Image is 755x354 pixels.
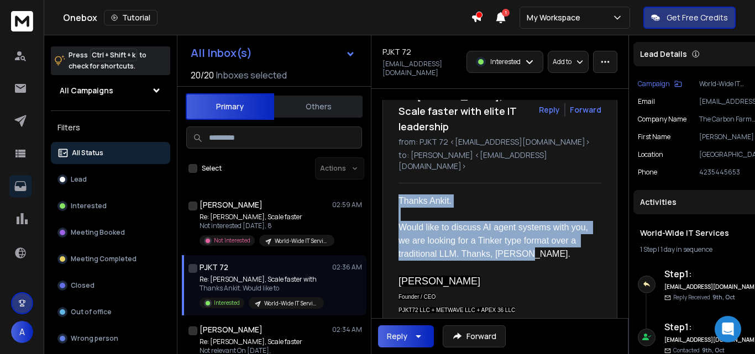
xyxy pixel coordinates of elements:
[51,195,170,217] button: Interested
[332,200,362,209] p: 02:59 AM
[553,57,572,66] p: Add to
[202,164,222,173] label: Select
[11,321,33,343] button: A
[71,334,118,343] p: Wrong person
[71,308,112,316] p: Out of office
[399,294,436,300] font: Founder / CEO
[712,293,735,301] span: 9th, Oct
[71,281,95,290] p: Closed
[90,49,137,61] span: Ctrl + Shift + k
[399,221,593,261] div: Would like to discuss AI agent systems with you, we are looking for a Tinker type format over a t...
[71,202,107,210] p: Interested
[490,57,521,66] p: Interested
[51,274,170,297] button: Closed
[382,60,460,77] p: [EMAIL_ADDRESS][DOMAIN_NAME]
[200,337,332,346] p: Re: [PERSON_NAME], Scale faster
[399,150,601,172] p: to: [PERSON_NAME] <[EMAIL_ADDRESS][DOMAIN_NAME]>
[378,325,434,347] button: Reply
[71,175,87,184] p: Lead
[502,9,510,17] span: 1
[638,97,655,106] p: Email
[274,94,363,119] button: Others
[387,331,407,342] div: Reply
[51,120,170,135] h3: Filters
[399,136,601,147] p: from: PJKT 72 <[EMAIL_ADDRESS][DOMAIN_NAME]>
[527,12,585,23] p: My Workspace
[640,245,657,254] span: 1 Step
[638,80,670,88] p: Campaign
[638,150,663,159] p: location
[71,228,125,237] p: Meeting Booked
[216,68,287,82] h3: Inboxes selected
[715,316,741,342] div: Open Intercom Messenger
[638,80,682,88] button: Campaign
[200,284,324,293] p: Thanks Ankit. Would like to
[182,42,364,64] button: All Inbox(s)
[191,47,252,59] h1: All Inbox(s)
[214,236,250,245] p: Not Interested
[638,133,670,141] p: First Name
[200,262,228,273] h1: PJKT 72
[399,307,515,313] font: PJKT72 LLC + METWAVE LLC + APEX 36 LLC
[638,168,657,177] p: Phone
[51,248,170,270] button: Meeting Completed
[673,293,735,302] p: Reply Received
[51,301,170,323] button: Out of office
[72,149,103,157] p: All Status
[660,245,712,254] span: 1 day in sequence
[200,221,332,230] p: Not interested [DATE], 8
[51,221,170,244] button: Meeting Booked
[382,46,411,57] h1: PJKT 72
[332,263,362,272] p: 02:36 AM
[60,85,113,96] h1: All Campaigns
[51,327,170,350] button: Wrong person
[443,325,506,347] button: Forward
[200,199,263,210] h1: [PERSON_NAME]
[104,10,158,25] button: Tutorial
[51,80,170,102] button: All Campaigns
[399,88,528,134] h1: Re: [PERSON_NAME], Scale faster with elite IT leadership
[643,7,736,29] button: Get Free Credits
[399,194,593,208] div: Thanks Ankit.
[200,275,324,284] p: Re: [PERSON_NAME], Scale faster with
[264,299,317,308] p: World-Wide IT Services
[214,299,240,307] p: Interested
[570,104,601,115] div: Forward
[71,255,137,263] p: Meeting Completed
[399,276,480,287] font: [PERSON_NAME]
[638,115,686,124] p: Company Name
[191,68,214,82] span: 20 / 20
[69,50,146,72] p: Press to check for shortcuts.
[539,104,560,115] button: Reply
[51,142,170,164] button: All Status
[702,346,725,354] span: 9th, Oct
[200,324,263,335] h1: [PERSON_NAME]
[640,49,687,60] p: Lead Details
[51,168,170,191] button: Lead
[186,93,274,120] button: Primary
[63,10,471,25] div: Onebox
[200,213,332,221] p: Re: [PERSON_NAME], Scale faster
[275,237,328,245] p: World-Wide IT Services
[332,325,362,334] p: 02:34 AM
[667,12,728,23] p: Get Free Credits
